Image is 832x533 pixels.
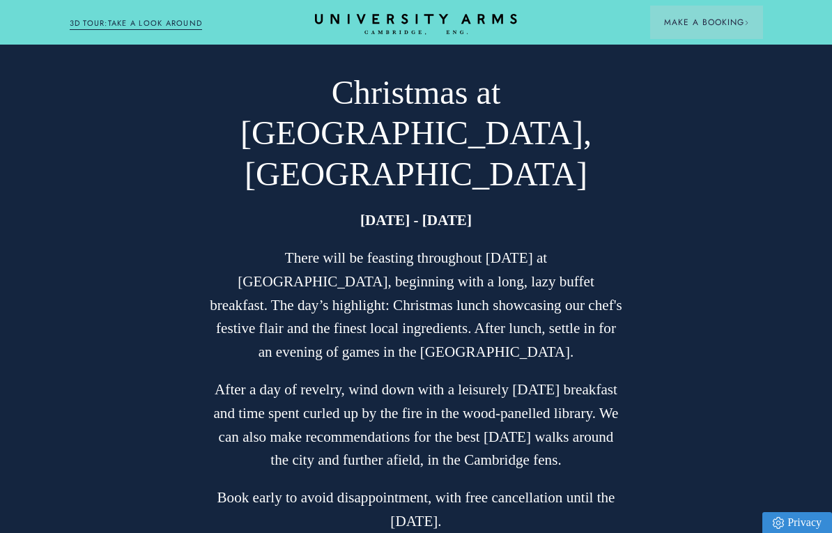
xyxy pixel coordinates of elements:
a: 3D TOUR:TAKE A LOOK AROUND [70,17,203,30]
button: Make a BookingArrow icon [650,6,763,39]
span: Make a Booking [664,16,749,29]
a: Privacy [762,512,832,533]
p: After a day of revelry, wind down with a leisurely [DATE] breakfast and time spent curled up by t... [208,378,624,472]
strong: [DATE] - [DATE] [360,212,472,229]
a: Home [315,14,517,36]
img: Privacy [773,517,784,529]
p: There will be feasting throughout [DATE] at [GEOGRAPHIC_DATA], beginning with a long, lazy buffet... [208,247,624,364]
h2: Christmas at [GEOGRAPHIC_DATA], [GEOGRAPHIC_DATA] [208,72,624,196]
img: Arrow icon [744,20,749,25]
